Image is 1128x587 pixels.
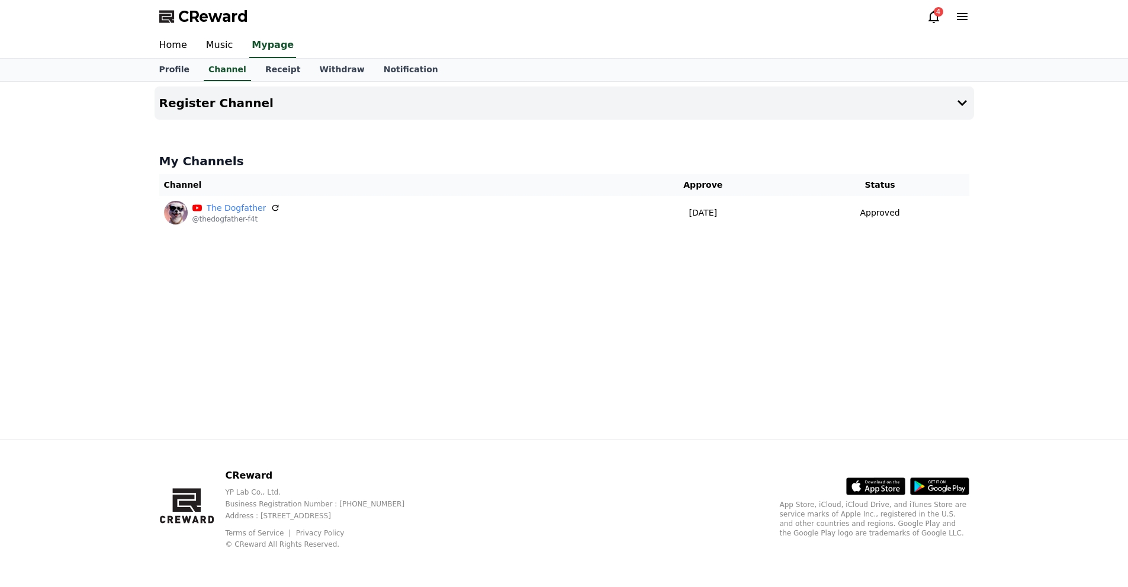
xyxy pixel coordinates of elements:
[150,33,197,58] a: Home
[249,33,296,58] a: Mypage
[150,59,199,81] a: Profile
[934,7,943,17] div: 4
[620,207,786,219] p: [DATE]
[164,201,188,224] img: The Dogfather
[374,59,448,81] a: Notification
[860,207,900,219] p: Approved
[615,174,791,196] th: Approve
[927,9,941,24] a: 4
[310,59,374,81] a: Withdraw
[204,59,251,81] a: Channel
[159,174,615,196] th: Channel
[225,540,423,549] p: © CReward All Rights Reserved.
[791,174,969,196] th: Status
[155,86,974,120] button: Register Channel
[159,153,969,169] h4: My Channels
[296,529,345,537] a: Privacy Policy
[780,500,969,538] p: App Store, iCloud, iCloud Drive, and iTunes Store are service marks of Apple Inc., registered in ...
[197,33,243,58] a: Music
[225,529,293,537] a: Terms of Service
[225,499,423,509] p: Business Registration Number : [PHONE_NUMBER]
[159,97,274,110] h4: Register Channel
[225,511,423,521] p: Address : [STREET_ADDRESS]
[207,202,266,214] a: The Dogfather
[159,7,248,26] a: CReward
[225,469,423,483] p: CReward
[225,487,423,497] p: YP Lab Co., Ltd.
[256,59,310,81] a: Receipt
[192,214,281,224] p: @thedogfather-f4t
[178,7,248,26] span: CReward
